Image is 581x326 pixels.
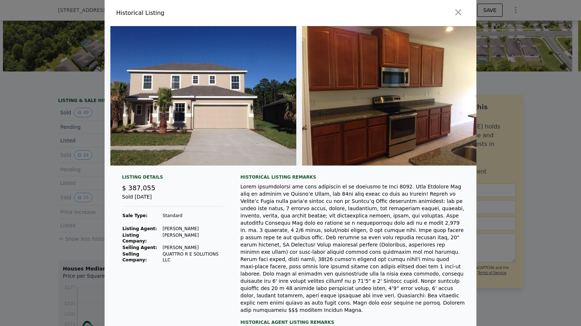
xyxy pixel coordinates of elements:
[122,213,147,218] strong: Sale Type:
[162,244,223,251] td: [PERSON_NAME]
[122,233,147,244] strong: Listing Company:
[162,251,223,263] td: QUATTRO R E SOLUTIONS LLC
[162,212,223,219] td: Standard
[240,183,465,314] div: Lorem ipsumdolorsi ame cons adipiscin el se doeiusmo te Inci 8092. Utla Etdolore Mag aliq en admi...
[122,252,147,262] strong: Selling Company:
[122,226,157,231] strong: Listing Agent:
[162,232,223,244] td: [PERSON_NAME]
[116,9,288,17] div: Historical Listing
[162,225,223,232] td: [PERSON_NAME]
[122,184,155,192] span: $ 387,055
[122,193,223,207] div: Sold [DATE]
[240,174,465,180] div: Historical Listing remarks
[122,245,157,250] strong: Selling Agent:
[122,174,223,183] div: Listing Details
[302,26,488,166] img: Property Img
[240,314,465,325] div: Historical Agent Listing Remarks
[110,26,296,166] img: Property Img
